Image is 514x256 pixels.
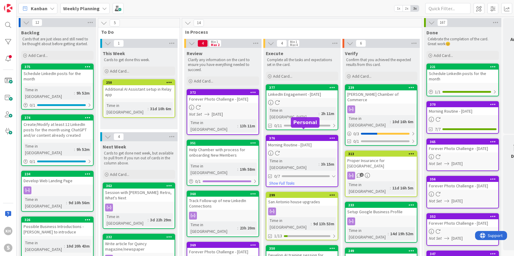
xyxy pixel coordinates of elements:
[4,4,12,12] img: Visit kanbanzone.com
[187,197,259,210] div: Track Follow-up of new LinkedIn Connections
[30,158,35,165] span: 0 / 1
[411,5,419,11] span: 3x
[22,158,93,165] div: 0/1
[269,193,338,197] div: 299
[24,86,74,100] div: Time in [GEOGRAPHIC_DATA]
[187,140,259,146] div: 351
[269,180,295,187] button: Show Full Tasks
[345,151,417,170] div: 313Proper Insurance for [GEOGRAPHIC_DATA]
[430,252,498,256] div: 347
[427,214,498,227] div: 352Forever Photo Challenge - [DATE]
[21,171,94,212] a: 234Develop Web Landing PageTime in [GEOGRAPHIC_DATA]:9d 10h 56m
[426,176,499,208] a: 356Forever Photo Challenge - [DATE]Not Set[DATE]
[110,172,129,177] span: Add Card...
[13,1,27,8] span: Support
[103,144,126,150] span: Next Week
[435,126,441,133] span: 7/7
[187,146,259,159] div: Help Chamber with process for onboarding New Members
[105,213,148,226] div: Time in [GEOGRAPHIC_DATA]
[429,161,442,166] i: Not Set
[190,141,259,145] div: 351
[345,50,358,56] span: Verify
[290,43,298,46] div: Max 4
[266,85,338,98] div: 377LinkedIn Engagement - [DATE]
[427,182,498,190] div: Forever Photo Challenge - [DATE]
[22,223,93,236] div: Possible Business Introductions - [PERSON_NAME] to introduce
[348,86,417,90] div: 239
[345,208,417,216] div: Setup Google Business Profile
[277,40,287,47] span: 4
[103,183,175,229] a: 362Session with [PERSON_NAME]: Retro, What's NextTime in [GEOGRAPHIC_DATA]:3d 22h 29m
[187,248,259,256] div: Forever Photo Challenge - [DATE]
[427,139,498,152] div: 365Forever Photo Challenge - [DATE]
[4,244,12,252] div: S
[430,65,498,69] div: 221
[320,110,336,117] div: 2h 11m
[187,140,259,186] a: 351Help Chamber with process for onboarding New MembersTime in [GEOGRAPHIC_DATA]:19h 58m0/1
[320,161,336,167] div: 3h 15m
[22,64,93,70] div: 375
[187,191,259,210] div: 360Track Follow-up of new LinkedIn Connections
[427,145,498,152] div: Forever Photo Challenge - [DATE]
[103,240,175,253] div: Write article for Quincy magazine/newspaper
[238,123,257,129] div: 13h 11m
[427,70,498,83] div: Schedule LinkedIn posts for the month
[189,163,237,176] div: Time in [GEOGRAPHIC_DATA]
[451,198,463,204] span: [DATE]
[31,5,47,12] span: Kanban
[427,64,498,70] div: 221
[22,217,93,223] div: 326
[347,115,390,128] div: Time in [GEOGRAPHIC_DATA]
[427,107,498,115] div: Morning Routine - [DATE]
[345,85,417,104] div: 239[PERSON_NAME] Chamber of Commerce
[237,166,238,173] span: :
[427,176,498,182] div: 356
[21,114,94,166] a: 374Create/Modify at least 12 LinkedIn posts for the month using ChatGPT and/or content already cr...
[103,80,175,85] div: 250
[451,235,463,242] span: [DATE]
[22,115,93,139] div: 374Create/Modify at least 12 LinkedIn posts for the month using ChatGPT and/or content already cr...
[187,89,259,135] a: 372Forever Photo Challenge - [DATE]Not Set[DATE]Time in [GEOGRAPHIC_DATA]:13h 11m
[103,79,175,118] a: 250Additional AI Assistant setup in Relay appTime in [GEOGRAPHIC_DATA]:31d 10h 6m
[268,107,319,120] div: Time in [GEOGRAPHIC_DATA]
[430,102,498,107] div: 370
[198,40,208,47] span: 4
[187,242,259,248] div: 369
[22,115,93,120] div: 374
[345,151,417,157] div: 313
[103,234,175,253] div: 232Write article for Quincy magazine/newspaper
[319,110,320,117] span: :
[185,29,414,35] span: In Process
[394,5,403,11] span: 1x
[427,139,498,145] div: 365
[290,40,297,43] div: Min 1
[237,123,238,129] span: :
[238,225,257,231] div: 23h 20m
[190,243,259,247] div: 369
[345,130,417,138] div: 0/3
[104,58,174,62] p: Cards to get done this week.
[237,225,238,231] span: :
[103,50,125,56] span: This Week
[391,185,415,191] div: 11d 16h 5m
[266,135,338,187] a: 376Morning Routine - [DATE]Time in [GEOGRAPHIC_DATA]:3h 15m0/7Show Full Tasks
[187,90,259,103] div: 372Forever Photo Challenge - [DATE]
[266,136,338,149] div: 376Morning Routine - [DATE]
[187,191,259,237] a: 360Track Follow-up of new LinkedIn ConnectionsTime in [GEOGRAPHIC_DATA]:23h 20m
[22,64,93,83] div: 375Schedule LinkedIn posts for the month
[266,192,338,240] a: 299San Antonio house upgradesTime in [GEOGRAPHIC_DATA]:9d 13h 53m1/13
[22,171,93,185] div: 234Develop Web Landing Page
[22,217,93,236] div: 326Possible Business Introductions - [PERSON_NAME] to introduce
[190,90,259,95] div: 372
[348,203,417,207] div: 233
[451,161,463,167] span: [DATE]
[435,89,441,95] span: 1 / 1
[103,234,175,240] div: 232
[266,192,338,198] div: 299
[268,217,311,230] div: Time in [GEOGRAPHIC_DATA]
[345,151,417,197] a: 313Proper Insurance for [GEOGRAPHIC_DATA]Time in [GEOGRAPHIC_DATA]:11d 16h 5m
[103,85,175,98] div: Additional AI Assistant setup in Relay app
